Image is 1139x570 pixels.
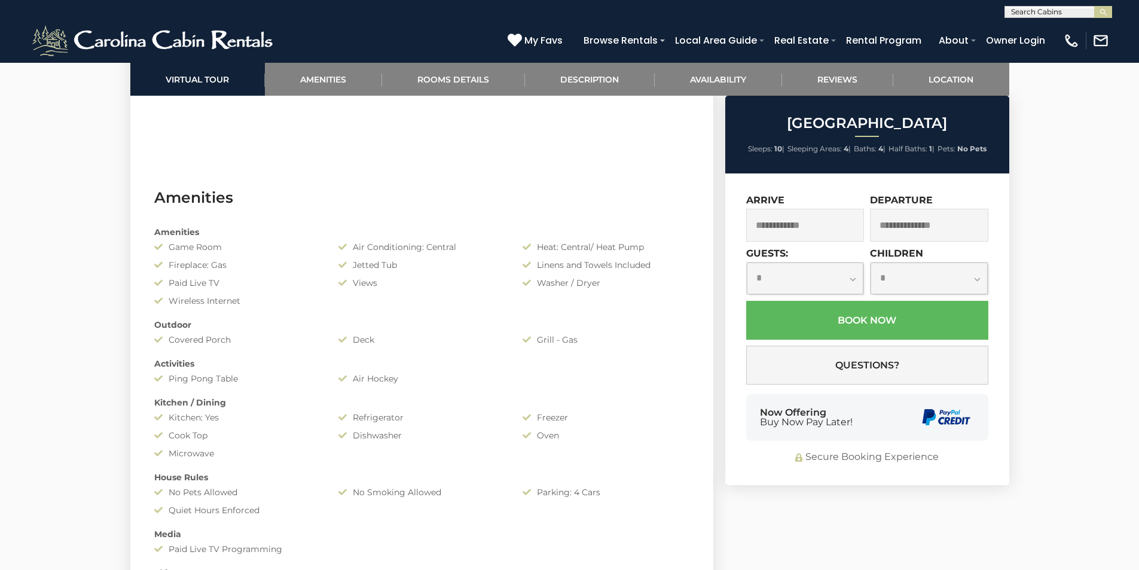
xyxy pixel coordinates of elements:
[878,144,883,153] strong: 4
[980,30,1051,51] a: Owner Login
[145,429,329,441] div: Cook Top
[782,63,893,96] a: Reviews
[514,277,698,289] div: Washer / Dryer
[655,63,782,96] a: Availability
[854,141,885,157] li: |
[145,504,329,516] div: Quiet Hours Enforced
[265,63,382,96] a: Amenities
[746,301,988,340] button: Book Now
[154,187,689,208] h3: Amenities
[145,259,329,271] div: Fireplace: Gas
[746,450,988,464] div: Secure Booking Experience
[145,543,329,555] div: Paid Live TV Programming
[514,429,698,441] div: Oven
[329,412,514,423] div: Refrigerator
[130,63,265,96] a: Virtual Tour
[145,412,329,423] div: Kitchen: Yes
[145,486,329,498] div: No Pets Allowed
[145,447,329,459] div: Microwave
[329,429,514,441] div: Dishwasher
[870,248,923,259] label: Children
[145,528,698,540] div: Media
[329,373,514,385] div: Air Hockey
[854,144,877,153] span: Baths:
[1092,32,1109,49] img: mail-regular-white.png
[145,241,329,253] div: Game Room
[30,23,278,59] img: White-1-2.png
[524,33,563,48] span: My Favs
[787,141,851,157] li: |
[329,334,514,346] div: Deck
[746,194,784,206] label: Arrive
[728,115,1006,131] h2: [GEOGRAPHIC_DATA]
[893,63,1009,96] a: Location
[746,248,788,259] label: Guests:
[514,259,698,271] div: Linens and Towels Included
[748,141,784,157] li: |
[145,295,329,307] div: Wireless Internet
[578,30,664,51] a: Browse Rentals
[870,194,933,206] label: Departure
[145,226,698,238] div: Amenities
[329,259,514,271] div: Jetted Tub
[888,141,935,157] li: |
[840,30,927,51] a: Rental Program
[508,33,566,48] a: My Favs
[760,408,853,427] div: Now Offering
[760,417,853,427] span: Buy Now Pay Later!
[929,144,932,153] strong: 1
[145,471,698,483] div: House Rules
[768,30,835,51] a: Real Estate
[514,412,698,423] div: Freezer
[329,241,514,253] div: Air Conditioning: Central
[329,277,514,289] div: Views
[145,319,698,331] div: Outdoor
[888,144,927,153] span: Half Baths:
[145,397,698,409] div: Kitchen / Dining
[938,144,955,153] span: Pets:
[669,30,763,51] a: Local Area Guide
[145,358,698,370] div: Activities
[514,241,698,253] div: Heat: Central/ Heat Pump
[514,486,698,498] div: Parking: 4 Cars
[525,63,655,96] a: Description
[145,277,329,289] div: Paid Live TV
[329,486,514,498] div: No Smoking Allowed
[957,144,987,153] strong: No Pets
[748,144,772,153] span: Sleeps:
[145,334,329,346] div: Covered Porch
[746,346,988,385] button: Questions?
[382,63,525,96] a: Rooms Details
[844,144,848,153] strong: 4
[1063,32,1080,49] img: phone-regular-white.png
[514,334,698,346] div: Grill - Gas
[787,144,842,153] span: Sleeping Areas:
[933,30,975,51] a: About
[145,373,329,385] div: Ping Pong Table
[774,144,782,153] strong: 10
